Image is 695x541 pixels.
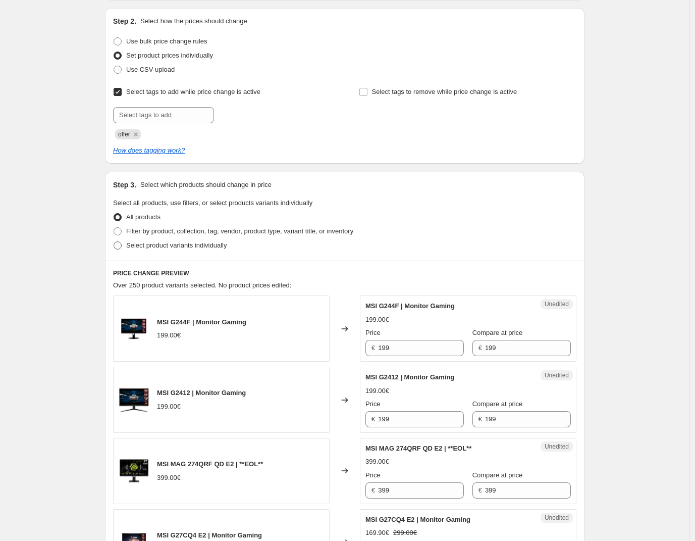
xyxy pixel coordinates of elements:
[365,302,455,310] span: MSI G244F | Monitor Gaming
[113,269,576,277] h6: PRICE CHANGE PREVIEW
[365,457,389,467] div: 399.00€
[365,528,389,538] div: 169.90€
[113,107,214,123] input: Select tags to add
[157,318,246,326] span: MSI G244F | Monitor Gaming
[372,88,517,95] span: Select tags to remove while price change is active
[157,531,262,539] span: MSI G27CQ4 E2 | Monitor Gaming
[472,400,523,408] span: Compare at price
[113,146,185,154] a: How does tagging work?
[113,281,291,289] span: Over 250 product variants selected. No product prices edited:
[126,37,207,45] span: Use bulk price change rules
[365,329,381,336] span: Price
[119,314,149,344] img: monitor-gaming-msi-g244f_80x.png
[157,460,263,468] span: MSI MAG 274QRF QD E2 | **EOL**
[365,516,470,523] span: MSI G27CQ4 E2 | Monitor Gaming
[365,445,471,452] span: MSI MAG 274QRF QD E2 | **EOL**
[157,389,246,397] span: MSI G2412 | Monitor Gaming
[113,16,136,26] h2: Step 2.
[131,130,140,139] button: Remove offer
[119,385,149,415] img: monitor-gaming-msi-g2412_80x.png
[472,329,523,336] span: Compare at price
[126,227,353,235] span: Filter by product, collection, tag, vendor, product type, variant title, or inventory
[365,315,389,325] div: 199.00€
[478,415,482,423] span: €
[126,88,260,95] span: Select tags to add while price change is active
[393,528,417,538] strike: 299.00€
[545,371,569,379] span: Unedited
[365,471,381,479] span: Price
[365,386,389,396] div: 199.00€
[118,131,130,138] span: offer
[157,473,181,483] div: 399.00€
[113,180,136,190] h2: Step 3.
[119,456,149,486] img: 1024_3a31061d-88d7-4059-b7f9-80e24a5e1189_80x.png
[140,16,247,26] p: Select how the prices should change
[478,344,482,352] span: €
[371,344,375,352] span: €
[126,52,213,59] span: Set product prices individually
[126,241,227,249] span: Select product variants individually
[126,213,161,221] span: All products
[365,373,454,381] span: MSI G2412 | Monitor Gaming
[157,330,181,340] div: 199.00€
[545,300,569,308] span: Unedited
[545,514,569,522] span: Unedited
[545,442,569,451] span: Unedited
[478,486,482,494] span: €
[371,415,375,423] span: €
[365,400,381,408] span: Price
[113,199,312,207] span: Select all products, use filters, or select products variants individually
[126,66,175,73] span: Use CSV upload
[371,486,375,494] span: €
[472,471,523,479] span: Compare at price
[140,180,272,190] p: Select which products should change in price
[157,402,181,412] div: 199.00€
